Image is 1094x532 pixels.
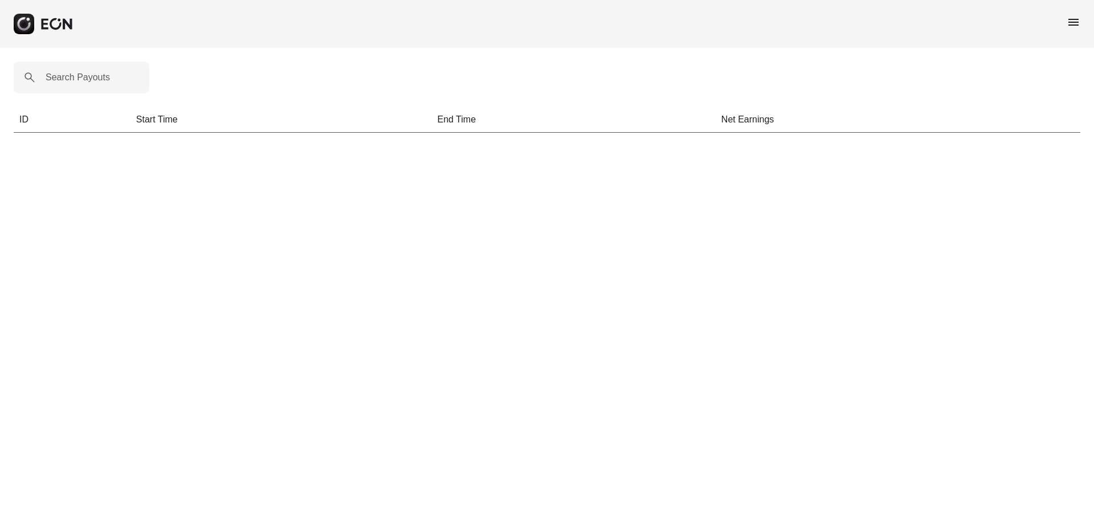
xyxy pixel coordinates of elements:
span: menu [1067,15,1080,29]
th: End Time [431,107,715,133]
th: Start Time [130,107,432,133]
th: Net Earnings [716,107,1080,133]
label: Search Payouts [46,71,110,84]
th: ID [14,107,130,133]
